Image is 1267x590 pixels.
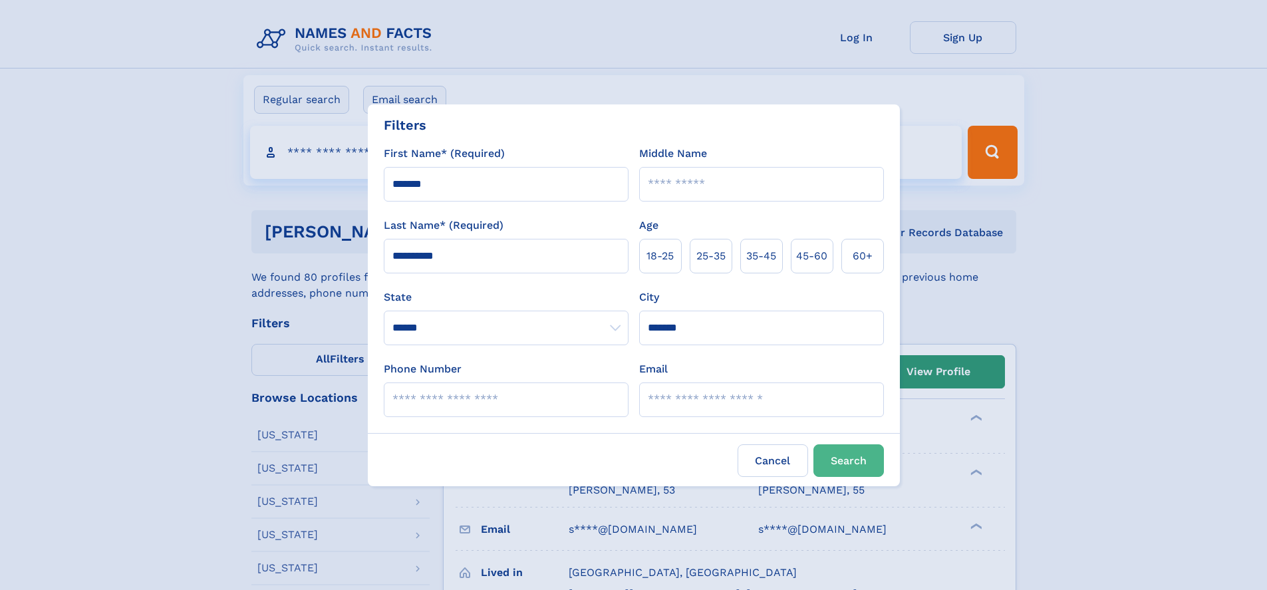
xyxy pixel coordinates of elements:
[384,115,426,135] div: Filters
[813,444,884,477] button: Search
[384,289,629,305] label: State
[384,361,462,377] label: Phone Number
[384,218,503,233] label: Last Name* (Required)
[646,248,674,264] span: 18‑25
[639,218,658,233] label: Age
[853,248,873,264] span: 60+
[639,361,668,377] label: Email
[384,146,505,162] label: First Name* (Required)
[738,444,808,477] label: Cancel
[639,289,659,305] label: City
[796,248,827,264] span: 45‑60
[746,248,776,264] span: 35‑45
[639,146,707,162] label: Middle Name
[696,248,726,264] span: 25‑35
